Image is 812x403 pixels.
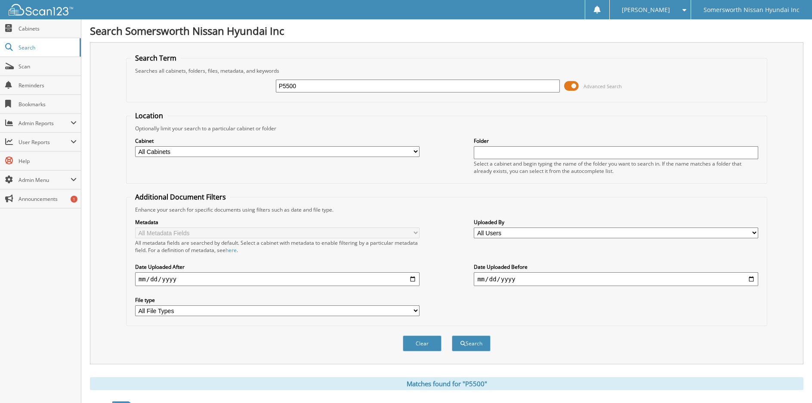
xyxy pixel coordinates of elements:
[225,246,237,254] a: here
[19,120,71,127] span: Admin Reports
[19,157,77,165] span: Help
[704,7,800,12] span: Somersworth Nissan Hyundai Inc
[19,63,77,70] span: Scan
[19,44,75,51] span: Search
[131,67,763,74] div: Searches all cabinets, folders, files, metadata, and keywords
[474,218,758,226] label: Uploaded By
[584,83,622,89] span: Advanced Search
[19,101,77,108] span: Bookmarks
[131,53,181,63] legend: Search Term
[474,272,758,286] input: end
[474,160,758,175] div: Select a cabinet and begin typing the name of the folder you want to search in. If the name match...
[90,377,803,390] div: Matches found for "P5500"
[135,272,420,286] input: start
[135,296,420,304] label: File type
[131,111,167,120] legend: Location
[131,125,763,132] div: Optionally limit your search to a particular cabinet or folder
[19,138,71,146] span: User Reports
[19,25,77,32] span: Cabinets
[474,263,758,271] label: Date Uploaded Before
[19,195,77,203] span: Announcements
[19,82,77,89] span: Reminders
[135,137,420,145] label: Cabinet
[9,4,73,15] img: scan123-logo-white.svg
[131,192,230,202] legend: Additional Document Filters
[622,7,670,12] span: [PERSON_NAME]
[131,206,763,213] div: Enhance your search for specific documents using filters such as date and file type.
[474,137,758,145] label: Folder
[19,176,71,184] span: Admin Menu
[403,335,442,351] button: Clear
[135,239,420,254] div: All metadata fields are searched by default. Select a cabinet with metadata to enable filtering b...
[135,263,420,271] label: Date Uploaded After
[452,335,491,351] button: Search
[90,24,803,38] h1: Search Somersworth Nissan Hyundai Inc
[135,218,420,226] label: Metadata
[71,196,77,203] div: 1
